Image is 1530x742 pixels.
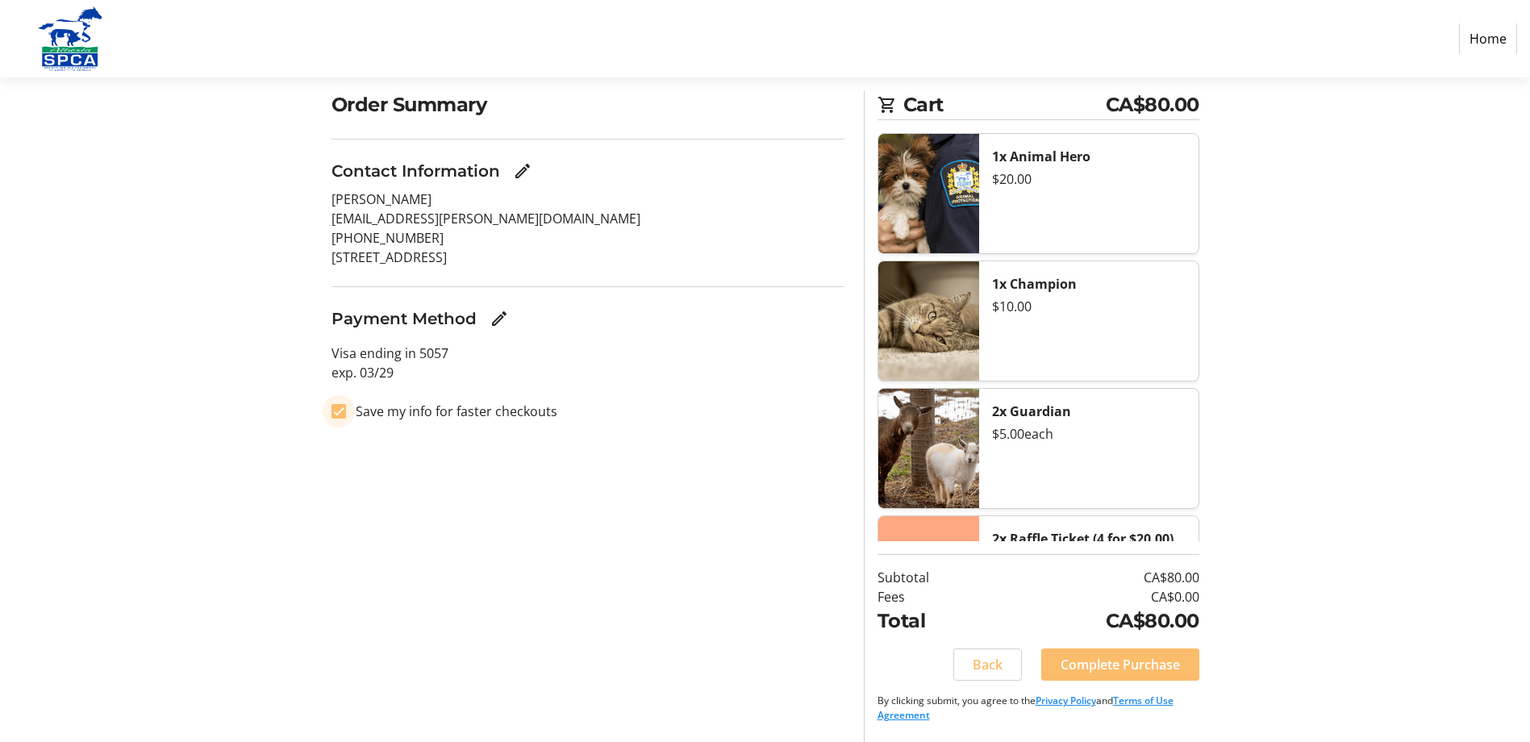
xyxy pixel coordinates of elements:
span: CA$80.00 [1106,90,1199,119]
button: Edit Contact Information [507,155,539,187]
div: $10.00 [992,297,1186,316]
button: Edit Payment Method [483,302,515,335]
button: Back [953,648,1022,681]
img: Animal Hero [878,134,979,253]
span: Back [973,655,1003,674]
td: Total [878,607,992,636]
h3: Contact Information [331,159,500,183]
td: CA$80.00 [991,568,1199,587]
a: Home [1459,23,1517,54]
strong: 2x Guardian [992,402,1071,420]
img: Champion [878,261,979,381]
button: Complete Purchase [1041,648,1199,681]
h3: Payment Method [331,306,477,331]
p: By clicking submit, you agree to the and [878,694,1199,723]
a: Privacy Policy [1036,694,1096,707]
img: Guardian [878,389,979,508]
img: Alberta SPCA's Logo [13,6,127,71]
p: Visa ending in 5057 exp. 03/29 [331,344,844,382]
td: Subtotal [878,568,992,587]
strong: 1x Animal Hero [992,148,1090,165]
strong: 2x Raffle Ticket (4 for $20.00) [992,530,1174,548]
h2: Order Summary [331,90,844,119]
td: CA$80.00 [991,607,1199,636]
label: Save my info for faster checkouts [346,402,557,421]
div: $5.00 each [992,424,1186,444]
span: Cart [903,90,1106,119]
strong: 1x Champion [992,275,1077,293]
a: Terms of Use Agreement [878,694,1174,722]
p: [EMAIL_ADDRESS][PERSON_NAME][DOMAIN_NAME] [331,209,844,228]
span: Complete Purchase [1061,655,1180,674]
td: CA$0.00 [991,587,1199,607]
div: $20.00 [992,169,1186,189]
p: [STREET_ADDRESS] [331,248,844,267]
p: [PERSON_NAME] [331,190,844,209]
p: [PHONE_NUMBER] [331,228,844,248]
td: Fees [878,587,992,607]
